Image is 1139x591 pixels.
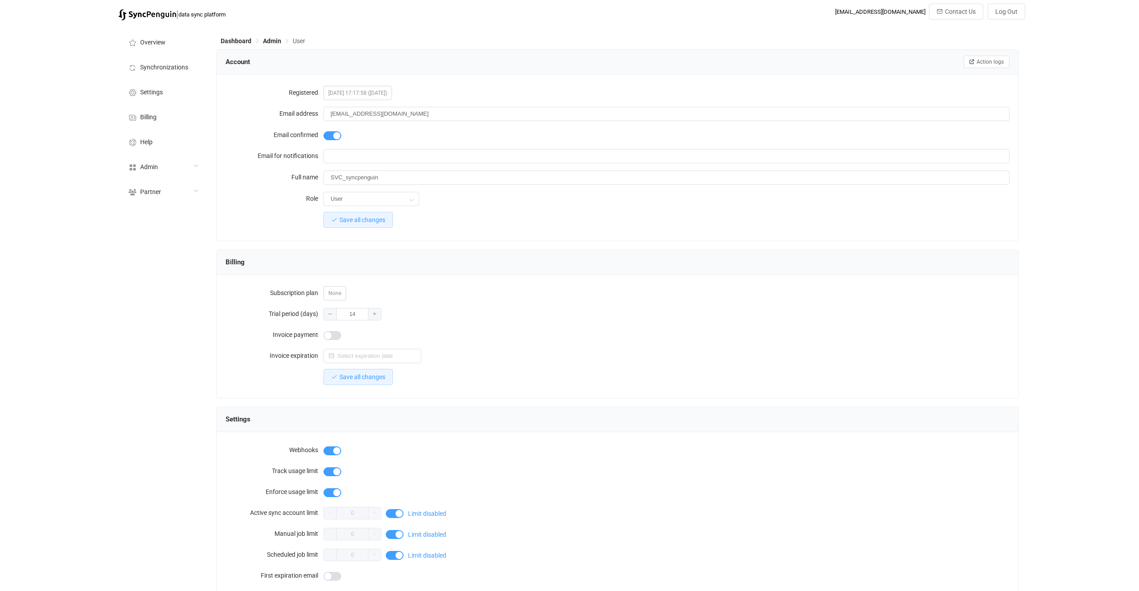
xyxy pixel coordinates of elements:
[140,89,163,96] span: Settings
[140,189,161,196] span: Partner
[140,164,158,171] span: Admin
[118,8,226,20] a: |data sync platform
[118,9,176,20] img: syncpenguin.svg
[988,4,1025,20] button: Log Out
[221,38,305,44] div: Breadcrumb
[263,37,281,45] span: Admin
[293,37,305,45] span: User
[118,79,207,104] a: Settings
[995,8,1018,15] span: Log Out
[176,8,178,20] span: |
[140,64,188,71] span: Synchronizations
[140,139,153,146] span: Help
[945,8,976,15] span: Contact Us
[118,129,207,154] a: Help
[929,4,983,20] button: Contact Us
[178,11,226,18] span: data sync platform
[221,37,251,45] span: Dashboard
[140,114,157,121] span: Billing
[118,29,207,54] a: Overview
[140,39,166,46] span: Overview
[118,54,207,79] a: Synchronizations
[835,8,925,15] div: [EMAIL_ADDRESS][DOMAIN_NAME]
[118,104,207,129] a: Billing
